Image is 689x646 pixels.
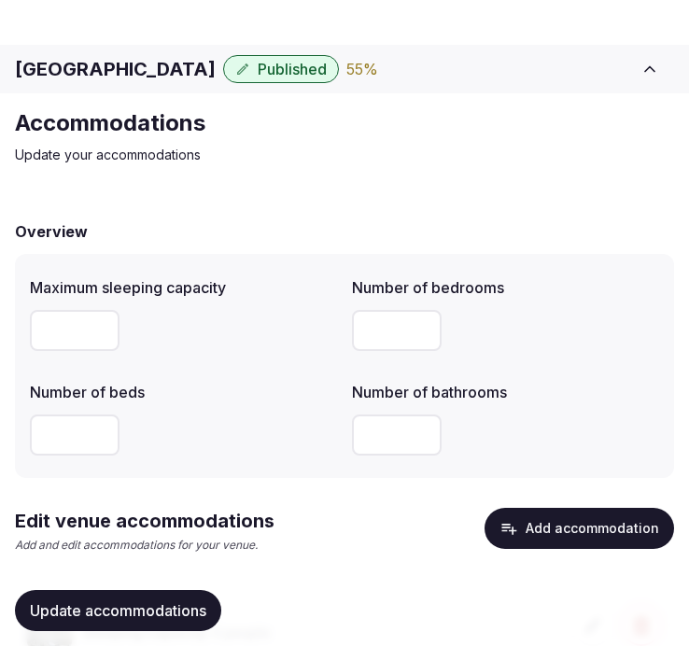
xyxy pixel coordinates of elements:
button: Published [223,55,339,83]
h1: [GEOGRAPHIC_DATA] [15,56,216,82]
span: Published [258,60,327,78]
button: Add accommodation [485,508,674,549]
div: 55 % [346,58,378,80]
p: Add and edit accommodations for your venue. [15,538,274,554]
h2: Overview [15,220,88,243]
label: Maximum sleeping capacity [30,280,337,295]
label: Number of bedrooms [352,280,659,295]
button: Toggle sidebar [626,49,674,90]
button: Update accommodations [15,590,221,631]
p: Update your accommodations [15,146,642,164]
label: Number of beds [30,385,337,400]
label: Number of bathrooms [352,385,659,400]
h2: Accommodations [15,108,642,138]
h2: Edit venue accommodations [15,508,274,534]
button: 55% [346,58,378,80]
span: Update accommodations [30,601,206,620]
